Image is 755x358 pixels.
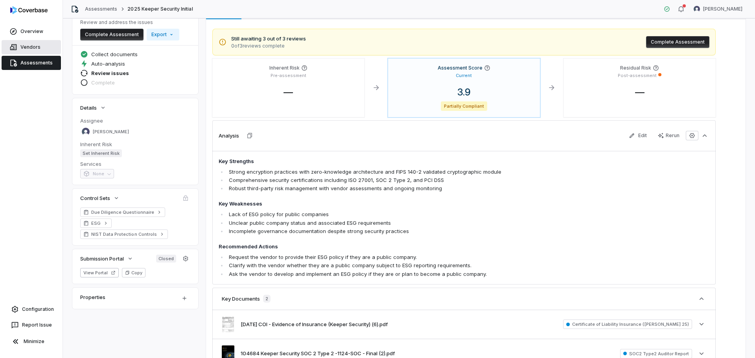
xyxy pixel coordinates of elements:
[78,191,122,205] button: Control Sets
[127,6,193,12] span: 2025 Keeper Security Initial
[694,6,700,12] img: Esther Barreto avatar
[646,36,709,48] button: Complete Assessment
[219,200,611,208] h4: Key Weaknesses
[10,6,48,14] img: logo-D7KZi-bG.svg
[80,160,190,167] dt: Services
[80,104,97,111] span: Details
[80,207,165,217] a: Due Diligence Questionnaire
[227,168,611,176] li: Strong encryption practices with zero-knowledge architecture and FIPS 140-2 validated cryptograph...
[91,209,154,215] span: Due Diligence Questionnaire
[3,334,59,349] button: Minimize
[80,19,179,26] p: Review and address the issues
[620,65,651,71] h4: Residual Risk
[85,6,117,12] a: Assessments
[227,253,611,261] li: Request the vendor to provide their ESG policy if they are a public company.
[227,184,611,193] li: Robust third-party risk management with vendor assessments and ongoing monitoring
[78,252,136,266] button: Submission Portal
[241,321,388,329] button: [DATE] COI - Evidence of Insurance (Keeper Security) (6).pdf
[80,218,112,228] a: ESG
[231,35,306,43] span: Still awaiting 3 out of 3 reviews
[227,176,611,184] li: Comprehensive security certifications including ISO 27001, SOC 2 Type 2, and PCI DSS
[80,195,110,202] span: Control Sets
[451,86,477,98] span: 3.9
[147,29,179,40] button: Export
[2,24,61,39] a: Overview
[80,268,119,277] button: View Portal
[222,316,234,332] img: 30228199456f4c75a10fcd26e85d547a.jpg
[80,229,168,239] a: NIST Data Protection Controls
[624,130,652,141] button: Edit
[441,101,488,111] span: Partially Compliant
[91,70,129,77] span: Review issues
[156,255,176,263] span: Closed
[78,101,109,115] button: Details
[2,56,61,70] a: Assessments
[227,261,611,270] li: Clarify with the vendor whether they are a public company subject to ESG reporting requirements.
[227,219,611,227] li: Unclear public company status and associated ESG requirements
[80,29,144,40] button: Complete Assessment
[3,318,59,332] button: Report Issue
[658,132,679,139] div: Rerun
[91,231,157,237] span: NIST Data Protection Controls
[263,295,271,303] span: 2
[122,268,145,277] button: Copy
[80,255,124,262] span: Submission Portal
[689,3,747,15] button: Esther Barreto avatar[PERSON_NAME]
[219,158,611,165] h4: Key Strengths
[219,243,611,251] h4: Recommended Actions
[91,60,125,67] span: Auto-analysis
[227,210,611,218] li: Lack of ESG policy for public companies
[80,117,190,124] dt: Assignee
[219,132,239,139] h3: Analysis
[222,295,260,302] h3: Key Documents
[438,65,482,71] h4: Assessment Score
[91,51,138,58] span: Collect documents
[703,6,742,12] span: [PERSON_NAME]
[271,73,306,79] p: Pre-assessment
[91,79,115,86] span: Complete
[277,86,299,98] span: —
[456,73,472,79] p: Current
[3,302,59,316] a: Configuration
[2,40,61,54] a: Vendors
[82,128,90,136] img: Esther Barreto avatar
[93,129,129,135] span: [PERSON_NAME]
[269,65,300,71] h4: Inherent Risk
[227,227,611,235] li: Incomplete governance documentation despite strong security practices
[227,270,611,278] li: Ask the vendor to develop and implement an ESG policy if they are or plan to become a public comp...
[80,141,190,148] dt: Inherent Risk
[231,43,306,49] span: 0 of 3 reviews complete
[91,220,101,226] span: ESG
[80,149,122,157] span: Set Inherent Risk
[563,319,692,329] span: Certificate of Liability Insurance ([PERSON_NAME] 25)
[241,350,395,358] button: 104684 Keeper Security SOC 2 Type 2 -1124-SOC - Final (2).pdf
[653,130,684,141] button: Rerun
[618,73,657,79] p: Post-assessment
[629,86,651,98] span: —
